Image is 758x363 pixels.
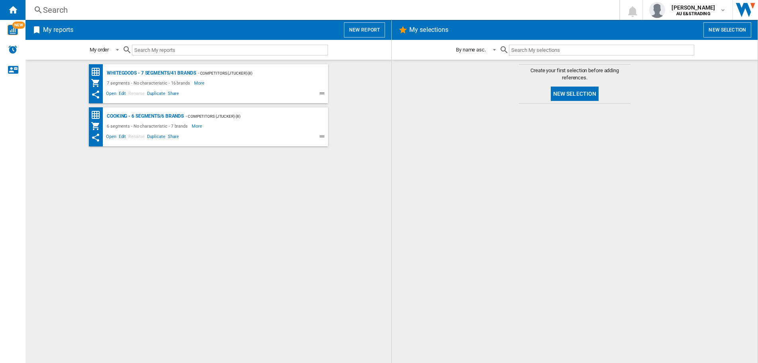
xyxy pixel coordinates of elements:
[8,45,18,54] img: alerts-logo.svg
[676,11,711,16] b: AU E&STRADING
[703,22,751,37] button: New selection
[456,47,486,53] div: By name asc.
[105,78,194,88] div: 7 segments - No characteristic - 16 brands
[519,67,630,81] span: Create your first selection before adding references.
[551,87,599,101] button: New selection
[649,2,665,18] img: profile.jpg
[91,78,105,88] div: My Assortment
[43,4,599,16] div: Search
[344,22,385,37] button: New report
[146,133,167,142] span: Duplicate
[91,67,105,77] div: Price Matrix
[146,90,167,99] span: Duplicate
[196,68,312,78] div: - Competitors (jtucker) (8)
[672,4,715,12] span: [PERSON_NAME]
[509,45,694,55] input: Search My selections
[408,22,450,37] h2: My selections
[118,133,128,142] span: Edit
[105,68,196,78] div: WHITEGOODS - 7 segments/41 brands
[90,47,109,53] div: My order
[194,78,206,88] span: More
[167,90,181,99] span: Share
[105,133,118,142] span: Open
[91,133,100,142] ng-md-icon: This report has been shared with you
[12,22,25,29] span: NEW
[8,25,18,35] img: wise-card.svg
[91,110,105,120] div: Price Matrix
[91,121,105,131] div: My Assortment
[192,121,203,131] span: More
[127,90,145,99] span: Rename
[105,111,184,121] div: COOKING - 6 segments/6 brands
[184,111,312,121] div: - Competitors (jtucker) (8)
[91,90,100,99] ng-md-icon: This report has been shared with you
[127,133,145,142] span: Rename
[118,90,128,99] span: Edit
[105,90,118,99] span: Open
[132,45,328,55] input: Search My reports
[167,133,181,142] span: Share
[41,22,75,37] h2: My reports
[105,121,192,131] div: 6 segments - No characteristic - 7 brands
